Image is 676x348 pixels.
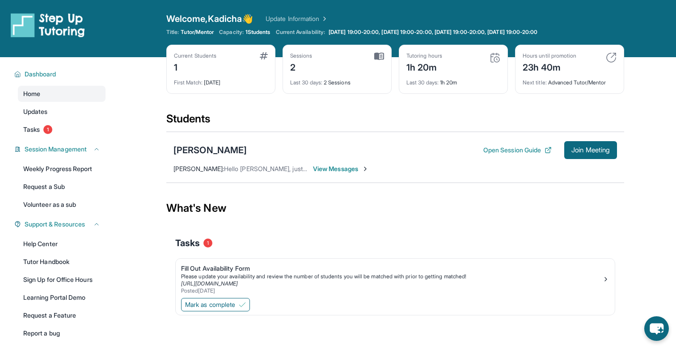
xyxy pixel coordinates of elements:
span: Dashboard [25,70,56,79]
button: Join Meeting [564,141,617,159]
span: Mark as complete [185,300,235,309]
span: Tasks [175,237,200,249]
span: 1 [43,125,52,134]
button: Session Management [21,145,100,154]
a: Update Information [266,14,328,23]
a: Help Center [18,236,106,252]
a: Learning Portal Demo [18,289,106,306]
img: Mark as complete [239,301,246,308]
img: card [374,52,384,60]
a: Sign Up for Office Hours [18,272,106,288]
div: 2 [290,59,313,74]
div: Posted [DATE] [181,287,602,294]
span: Home [23,89,40,98]
div: Hours until promotion [523,52,576,59]
span: Capacity: [219,29,244,36]
div: 1h 20m [406,74,500,86]
div: 23h 40m [523,59,576,74]
span: First Match : [174,79,203,86]
span: [PERSON_NAME] : [173,165,224,172]
img: logo [11,13,85,38]
img: Chevron-Right [362,165,369,172]
span: Tutor/Mentor [181,29,214,36]
div: Advanced Tutor/Mentor [523,74,617,86]
button: Open Session Guide [483,146,552,155]
button: Support & Resources [21,220,100,229]
span: Title: [166,29,179,36]
div: [PERSON_NAME] [173,144,247,156]
span: Tasks [23,125,40,134]
div: What's New [166,189,624,228]
span: 1 [203,239,212,247]
span: Support & Resources [25,220,85,229]
a: [DATE] 19:00-20:00, [DATE] 19:00-20:00, [DATE] 19:00-20:00, [DATE] 19:00-20:00 [327,29,539,36]
div: Students [166,112,624,131]
a: [URL][DOMAIN_NAME] [181,280,238,287]
a: Tutor Handbook [18,254,106,270]
a: Request a Feature [18,307,106,323]
img: card [490,52,500,63]
div: [DATE] [174,74,268,86]
span: Current Availability: [276,29,325,36]
span: Session Management [25,145,87,154]
img: card [260,52,268,59]
a: Tasks1 [18,122,106,138]
span: Welcome, Kadicha 👋 [166,13,253,25]
img: Chevron Right [319,14,328,23]
span: Next title : [523,79,547,86]
a: Fill Out Availability FormPlease update your availability and review the number of students you w... [176,259,615,296]
a: Weekly Progress Report [18,161,106,177]
span: View Messages [313,164,369,173]
a: Report a bug [18,325,106,341]
div: 2 Sessions [290,74,384,86]
img: card [606,52,617,63]
div: Please update your availability and review the number of students you will be matched with prior ... [181,273,602,280]
a: Volunteer as a sub [18,197,106,213]
div: Sessions [290,52,313,59]
span: Join Meeting [571,147,610,153]
div: 1 [174,59,216,74]
div: Fill Out Availability Form [181,264,602,273]
button: Dashboard [21,70,100,79]
span: Updates [23,107,48,116]
span: 1 Students [245,29,270,36]
a: Updates [18,104,106,120]
a: Request a Sub [18,179,106,195]
div: Tutoring hours [406,52,442,59]
span: [DATE] 19:00-20:00, [DATE] 19:00-20:00, [DATE] 19:00-20:00, [DATE] 19:00-20:00 [329,29,537,36]
div: Current Students [174,52,216,59]
span: Last 30 days : [406,79,439,86]
span: Last 30 days : [290,79,322,86]
button: Mark as complete [181,298,250,311]
button: chat-button [644,316,669,341]
a: Home [18,86,106,102]
div: 1h 20m [406,59,442,74]
span: Hello [PERSON_NAME], just a quick reminder that we have a meeting at 7 PM [DATE]. See you then! [224,165,507,172]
